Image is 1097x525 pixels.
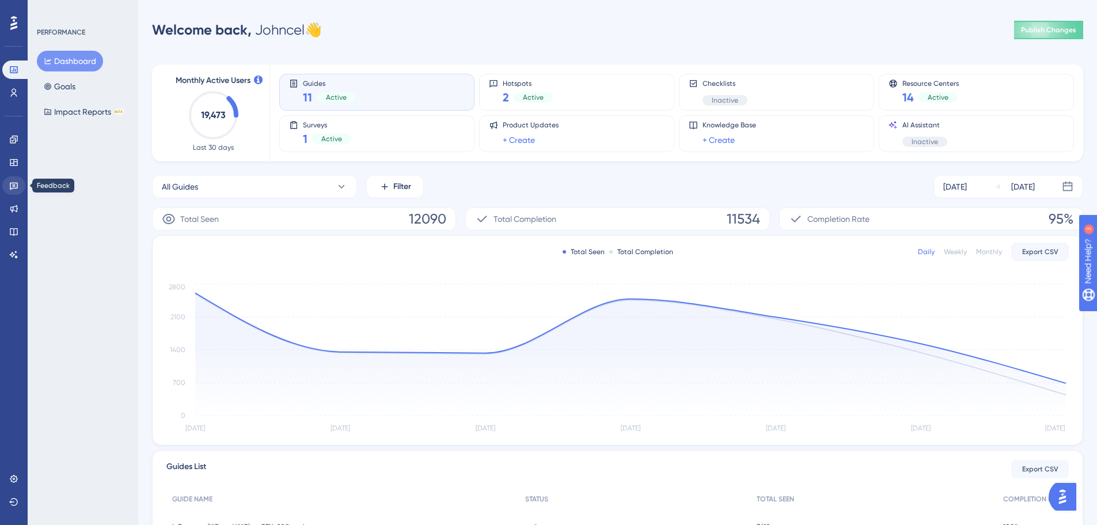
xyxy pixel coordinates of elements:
div: Johncel 👋 [152,21,322,39]
div: PERFORMANCE [37,28,85,37]
span: Total Completion [494,212,556,226]
div: Monthly [976,247,1002,256]
span: Filter [393,180,411,194]
span: COMPLETION RATE [1003,494,1063,504]
tspan: 1400 [170,346,185,354]
button: All Guides [152,175,357,198]
div: BETA [113,109,124,115]
tspan: [DATE] [621,424,640,432]
span: GUIDE NAME [172,494,212,504]
div: 3 [80,6,83,15]
tspan: [DATE] [911,424,931,432]
button: Export CSV [1011,243,1069,261]
span: Publish Changes [1021,25,1076,35]
button: Dashboard [37,51,103,71]
iframe: UserGuiding AI Assistant Launcher [1049,479,1083,514]
span: Surveys [303,120,351,129]
div: Total Completion [609,247,673,256]
div: Weekly [944,247,967,256]
span: TOTAL SEEN [757,494,794,504]
span: 12090 [409,210,446,228]
span: Hotspots [503,79,553,87]
span: Active [523,93,544,102]
button: Filter [366,175,424,198]
span: Checklists [703,79,747,88]
span: Guides [303,79,356,87]
span: All Guides [162,180,198,194]
tspan: 2100 [170,313,185,321]
div: Daily [918,247,935,256]
span: 11 [303,89,312,105]
span: Inactive [712,96,738,105]
div: [DATE] [1011,180,1035,194]
span: 2 [503,89,509,105]
tspan: 700 [173,379,185,387]
span: 14 [902,89,914,105]
span: Knowledge Base [703,120,756,130]
text: 19,473 [201,109,226,120]
a: + Create [503,133,535,147]
span: 11534 [727,210,760,228]
tspan: [DATE] [331,424,350,432]
span: 1 [303,131,308,147]
span: Completion Rate [807,212,870,226]
button: Goals [37,76,82,97]
span: Active [321,134,342,143]
div: Total Seen [563,247,605,256]
span: Monthly Active Users [176,74,250,88]
span: Active [928,93,948,102]
button: Impact ReportsBETA [37,101,131,122]
span: AI Assistant [902,120,947,130]
button: Publish Changes [1014,21,1083,39]
span: Inactive [912,137,938,146]
tspan: 0 [181,411,185,420]
span: Export CSV [1022,247,1058,256]
button: Export CSV [1011,460,1069,478]
span: Export CSV [1022,464,1058,474]
span: Resource Centers [902,79,959,87]
tspan: [DATE] [476,424,495,432]
span: Guides List [166,460,206,478]
span: 95% [1049,210,1073,228]
span: Need Help? [27,3,72,17]
tspan: [DATE] [185,424,205,432]
span: Active [326,93,347,102]
span: Total Seen [180,212,219,226]
span: Welcome back, [152,21,252,38]
tspan: 2800 [169,283,185,291]
a: + Create [703,133,735,147]
span: Last 30 days [193,143,234,152]
tspan: [DATE] [766,424,785,432]
span: STATUS [525,494,548,504]
div: [DATE] [943,180,967,194]
tspan: [DATE] [1045,424,1065,432]
span: Product Updates [503,120,559,130]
